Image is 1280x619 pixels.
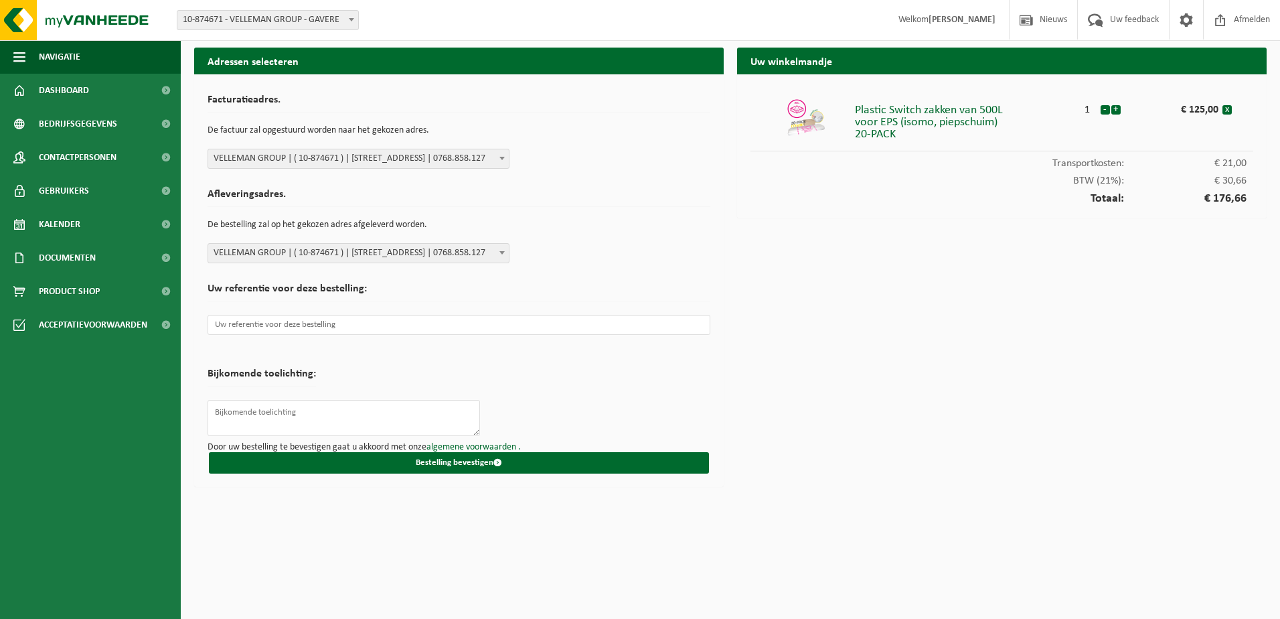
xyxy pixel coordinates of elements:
[1124,193,1247,205] span: € 176,66
[1124,158,1247,169] span: € 21,00
[1101,105,1110,115] button: -
[39,107,117,141] span: Bedrijfsgegevens
[1149,98,1222,115] div: € 125,00
[750,169,1253,186] div: BTW (21%):
[39,275,100,308] span: Product Shop
[1075,98,1100,115] div: 1
[208,189,710,207] h2: Afleveringsadres.
[208,244,509,263] span: VELLEMAN GROUP | ( 10-874671 ) | LEGEN HEIRWEG 33, 9890 GAVERE | 0768.858.127
[208,443,710,452] p: Door uw bestelling te bevestigen gaat u akkoord met onze
[750,186,1253,205] div: Totaal:
[39,40,80,74] span: Navigatie
[39,174,89,208] span: Gebruikers
[177,11,358,29] span: 10-874671 - VELLEMAN GROUP - GAVERE
[1124,176,1247,186] span: € 30,66
[737,48,1267,74] h2: Uw winkelmandje
[208,119,710,142] p: De factuur zal opgestuurd worden naar het gekozen adres.
[855,98,1075,141] div: Plastic Switch zakken van 500L voor EPS (isomo, piepschuim) 20-PACK
[929,15,995,25] strong: [PERSON_NAME]
[1222,105,1232,115] button: x
[426,442,521,452] a: algemene voorwaarden .
[194,48,724,74] h2: Adressen selecteren
[208,94,710,113] h2: Facturatieadres.
[208,283,710,301] h2: Uw referentie voor deze bestelling:
[750,151,1253,169] div: Transportkosten:
[786,98,826,138] img: 01-999956
[208,243,509,263] span: VELLEMAN GROUP | ( 10-874671 ) | LEGEN HEIRWEG 33, 9890 GAVERE | 0768.858.127
[1111,105,1121,115] button: +
[39,241,96,275] span: Documenten
[209,452,709,474] button: Bestelling bevestigen
[39,208,80,241] span: Kalender
[177,10,359,30] span: 10-874671 - VELLEMAN GROUP - GAVERE
[39,308,147,342] span: Acceptatievoorwaarden
[39,74,89,107] span: Dashboard
[208,149,509,169] span: VELLEMAN GROUP | ( 10-874671 ) | LEGEN HEIRWEG 33, 9890 GAVERE | 0768.858.127
[208,149,509,168] span: VELLEMAN GROUP | ( 10-874671 ) | LEGEN HEIRWEG 33, 9890 GAVERE | 0768.858.127
[208,368,316,387] h2: Bijkomende toelichting:
[208,315,710,335] input: Uw referentie voor deze bestelling
[39,141,116,174] span: Contactpersonen
[208,214,710,236] p: De bestelling zal op het gekozen adres afgeleverd worden.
